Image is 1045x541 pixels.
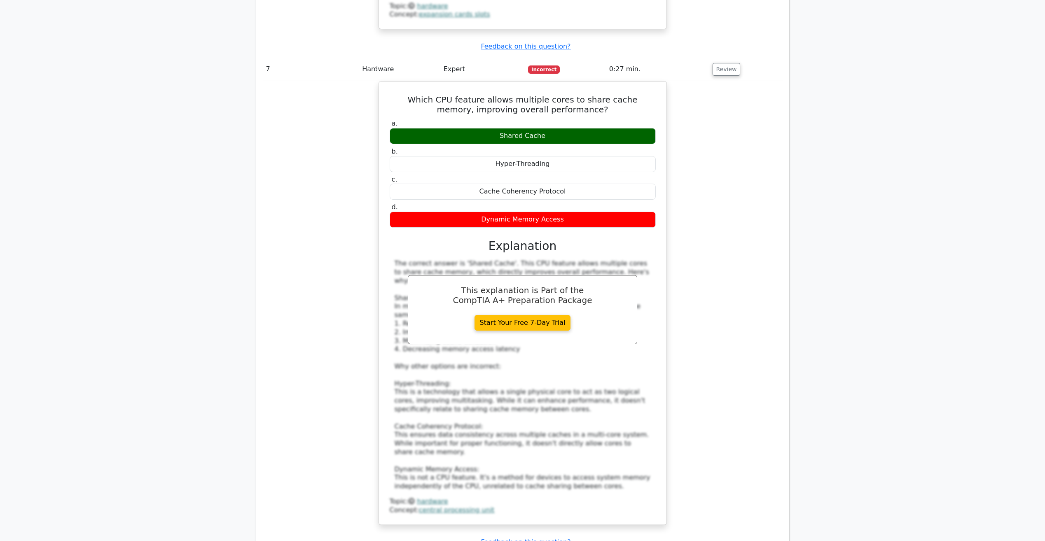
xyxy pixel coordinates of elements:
[390,212,656,228] div: Dynamic Memory Access
[392,203,398,211] span: d.
[440,58,525,81] td: Expert
[390,2,656,11] div: Topic:
[359,58,440,81] td: Hardware
[395,239,651,253] h3: Explanation
[392,175,397,183] span: c.
[419,10,490,18] a: expansion cards slots
[390,184,656,200] div: Cache Coherency Protocol
[392,119,398,127] span: a.
[395,259,651,491] div: The correct answer is 'Shared Cache'. This CPU feature allows multiple cores to share cache memor...
[713,63,741,76] button: Review
[475,315,571,331] a: Start Your Free 7-Day Trial
[390,156,656,172] div: Hyper-Threading
[390,497,656,506] div: Topic:
[392,147,398,155] span: b.
[606,58,709,81] td: 0:27 min.
[263,58,359,81] td: 7
[481,42,570,50] a: Feedback on this question?
[390,506,656,515] div: Concept:
[419,506,494,514] a: central processing unit
[390,10,656,19] div: Concept:
[528,65,560,74] span: Incorrect
[389,95,657,114] h5: Which CPU feature allows multiple cores to share cache memory, improving overall performance?
[417,2,448,10] a: hardware
[390,128,656,144] div: Shared Cache
[417,497,448,505] a: hardware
